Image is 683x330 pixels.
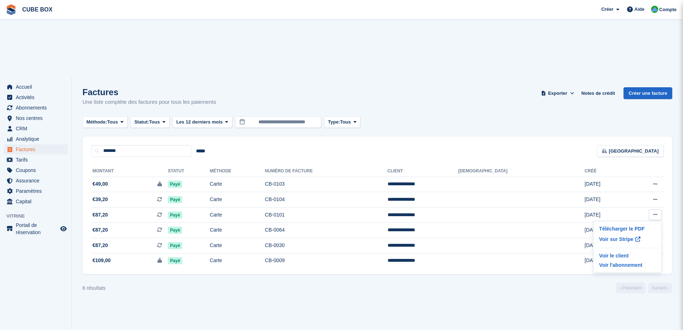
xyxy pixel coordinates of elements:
[4,144,68,154] a: menu
[93,242,108,249] span: €87,20
[609,148,659,155] span: [GEOGRAPHIC_DATA]
[615,283,674,293] nav: Page
[149,118,160,126] span: Tous
[16,165,59,175] span: Coupons
[585,223,625,238] td: [DATE]
[172,116,232,128] button: Les 12 derniers mois
[4,124,68,134] a: menu
[585,207,625,223] td: [DATE]
[540,87,575,99] button: Exporter
[93,211,108,219] span: €87,20
[651,6,658,13] img: Cube Box
[19,4,55,15] a: CUBE BOX
[210,177,265,192] td: Carte
[210,238,265,254] td: Carte
[107,118,118,126] span: Tous
[601,6,613,13] span: Créer
[210,166,265,177] th: Méthode
[16,134,59,144] span: Analytique
[324,116,361,128] button: Type: Tous
[16,186,59,196] span: Paramètres
[4,196,68,206] a: menu
[16,176,59,186] span: Assurance
[82,116,128,128] button: Méthode: Tous
[265,192,388,208] td: CB-0104
[265,238,388,254] td: CB-0030
[134,118,149,126] span: Statut:
[16,155,59,165] span: Tarifs
[265,253,388,268] td: CB-0009
[585,253,625,268] td: [DATE]
[93,196,108,203] span: €39,20
[168,212,182,219] span: Payé
[16,144,59,154] span: Factures
[59,224,68,233] a: Boutique d'aperçu
[168,181,182,188] span: Payé
[4,155,68,165] a: menu
[168,196,182,203] span: Payé
[86,118,107,126] span: Méthode:
[176,118,223,126] span: Les 12 derniers mois
[4,82,68,92] a: menu
[6,213,71,220] span: Vitrine
[16,113,59,123] span: Nos centres
[210,207,265,223] td: Carte
[210,192,265,208] td: Carte
[634,6,644,13] span: Aide
[168,257,182,264] span: Payé
[616,283,645,293] a: Précédent
[4,176,68,186] a: menu
[4,103,68,113] a: menu
[6,4,16,15] img: stora-icon-8386f47178a22dfd0bd8f6a31ec36ba5ce8667c1dd55bd0f319d3a0aa187defe.svg
[4,222,68,236] a: menu
[82,98,216,106] p: Une liste complète des factures pour tous les paiements
[168,242,182,249] span: Payé
[16,124,59,134] span: CRM
[585,238,625,254] td: [DATE]
[585,177,625,192] td: [DATE]
[82,87,216,97] h1: Factures
[648,283,672,293] a: Suivant
[659,6,677,13] span: Compte
[4,186,68,196] a: menu
[93,180,108,188] span: €49,00
[578,87,618,99] a: Notes de crédit
[131,116,170,128] button: Statut: Tous
[265,166,388,177] th: Numéro de facture
[210,253,265,268] td: Carte
[596,251,659,260] a: Voir le client
[168,227,182,234] span: Payé
[340,118,351,126] span: Tous
[4,165,68,175] a: menu
[82,284,106,292] div: 6 résultats
[585,192,625,208] td: [DATE]
[4,113,68,123] a: menu
[388,166,458,177] th: Client
[16,82,59,92] span: Accueil
[596,224,659,233] a: Télécharger le PDF
[265,177,388,192] td: CB-0103
[458,166,585,177] th: [DEMOGRAPHIC_DATA]
[596,260,659,270] a: Voir l'abonnement
[585,166,625,177] th: Créé
[16,222,59,236] span: Portail de réservation
[93,257,111,264] span: €109,00
[168,166,210,177] th: Statut
[623,87,672,99] a: Créer une facture
[16,196,59,206] span: Capital
[16,103,59,113] span: Abonnements
[596,233,659,245] a: Voir sur Stripe
[265,207,388,223] td: CB-0101
[93,226,108,234] span: €87,20
[210,223,265,238] td: Carte
[16,92,59,102] span: Activités
[91,166,168,177] th: Montant
[265,223,388,238] td: CB-0064
[4,134,68,144] a: menu
[548,90,567,97] span: Exporter
[4,92,68,102] a: menu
